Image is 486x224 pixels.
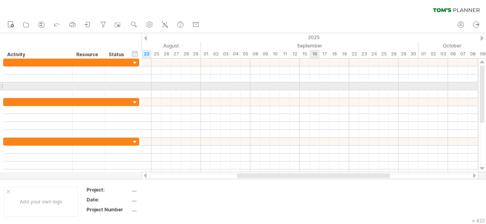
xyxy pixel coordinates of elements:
div: Activity [7,51,68,59]
div: Thursday, 28 August 2025 [181,50,191,58]
div: Tuesday, 30 September 2025 [408,50,418,58]
div: Friday, 29 August 2025 [191,50,201,58]
div: Monday, 22 September 2025 [349,50,359,58]
div: Monday, 15 September 2025 [300,50,310,58]
div: Monday, 25 August 2025 [151,50,161,58]
div: Friday, 19 September 2025 [339,50,349,58]
div: Thursday, 18 September 2025 [329,50,339,58]
div: Tuesday, 16 September 2025 [310,50,320,58]
div: Wednesday, 17 September 2025 [320,50,329,58]
div: Tuesday, 26 August 2025 [161,50,171,58]
div: Friday, 22 August 2025 [142,50,151,58]
div: Friday, 26 September 2025 [389,50,399,58]
div: September 2025 [201,42,418,50]
div: Thursday, 11 September 2025 [280,50,290,58]
div: Wednesday, 27 August 2025 [171,50,181,58]
div: Wednesday, 8 October 2025 [468,50,478,58]
div: Status [109,51,126,59]
div: Wednesday, 3 September 2025 [221,50,231,58]
div: Thursday, 4 September 2025 [231,50,240,58]
div: .... [132,186,198,193]
div: Wednesday, 24 September 2025 [369,50,379,58]
div: Project: [87,186,130,193]
div: Monday, 8 September 2025 [250,50,260,58]
div: Wednesday, 10 September 2025 [270,50,280,58]
div: Monday, 1 September 2025 [201,50,211,58]
div: Resource [76,51,100,59]
div: .... [132,196,198,203]
div: Wednesday, 1 October 2025 [418,50,428,58]
div: Project Number [87,206,130,213]
div: Add your own logo [4,187,78,216]
div: Tuesday, 23 September 2025 [359,50,369,58]
div: Tuesday, 9 September 2025 [260,50,270,58]
div: Date: [87,196,130,203]
div: Monday, 29 September 2025 [399,50,408,58]
div: .... [132,206,198,213]
div: Friday, 3 October 2025 [438,50,448,58]
div: Tuesday, 2 September 2025 [211,50,221,58]
div: v 422 [472,218,485,224]
div: Friday, 12 September 2025 [290,50,300,58]
div: Thursday, 2 October 2025 [428,50,438,58]
div: Monday, 6 October 2025 [448,50,458,58]
div: Tuesday, 7 October 2025 [458,50,468,58]
div: Friday, 5 September 2025 [240,50,250,58]
div: Thursday, 25 September 2025 [379,50,389,58]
